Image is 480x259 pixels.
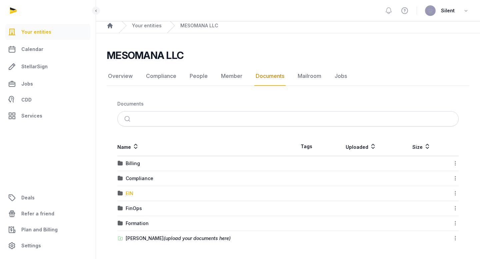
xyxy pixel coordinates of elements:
div: [PERSON_NAME] [126,235,231,242]
h2: MESOMANA LLC [107,49,184,61]
img: folder.svg [118,221,123,226]
a: Compliance [145,67,178,86]
span: Refer a friend [21,210,54,218]
a: Settings [5,238,90,254]
th: Tags [288,137,325,156]
img: folder.svg [118,161,123,166]
span: Silent [441,7,455,15]
img: folder.svg [118,206,123,211]
nav: Breadcrumb [96,18,480,33]
a: People [188,67,209,86]
a: Calendar [5,41,90,57]
a: MESOMANA LLC [180,22,218,29]
iframe: Chat Widget [447,227,480,259]
a: Mailroom [296,67,323,86]
div: Formation [126,220,149,227]
div: EIN [126,190,133,197]
nav: Tabs [107,67,469,86]
a: CDD [5,93,90,107]
a: Plan and Billing [5,222,90,238]
img: folder-upload.svg [118,236,123,241]
a: Documents [254,67,286,86]
a: Your entities [5,24,90,40]
div: Documents [117,101,144,107]
button: Submit [120,112,136,126]
a: Jobs [333,67,348,86]
div: Billing [126,160,140,167]
a: Deals [5,190,90,206]
nav: Breadcrumb [117,97,459,111]
div: Compliance [126,175,153,182]
span: Your entities [21,28,51,36]
img: folder.svg [118,191,123,196]
span: Jobs [21,80,33,88]
span: CDD [21,96,32,104]
a: StellarSign [5,59,90,75]
a: Refer a friend [5,206,90,222]
th: Uploaded [325,137,397,156]
span: Plan and Billing [21,226,58,234]
span: Settings [21,242,41,250]
span: StellarSign [21,63,48,71]
span: Deals [21,194,35,202]
img: avatar [425,5,436,16]
a: Services [5,108,90,124]
a: Member [220,67,244,86]
a: Jobs [5,76,90,92]
img: folder.svg [118,176,123,181]
span: (upload your documents here) [164,235,231,241]
th: Size [397,137,446,156]
a: Your entities [132,22,162,29]
div: FinOps [126,205,142,212]
a: Overview [107,67,134,86]
span: Calendar [21,45,43,53]
th: Name [117,137,288,156]
span: Services [21,112,42,120]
